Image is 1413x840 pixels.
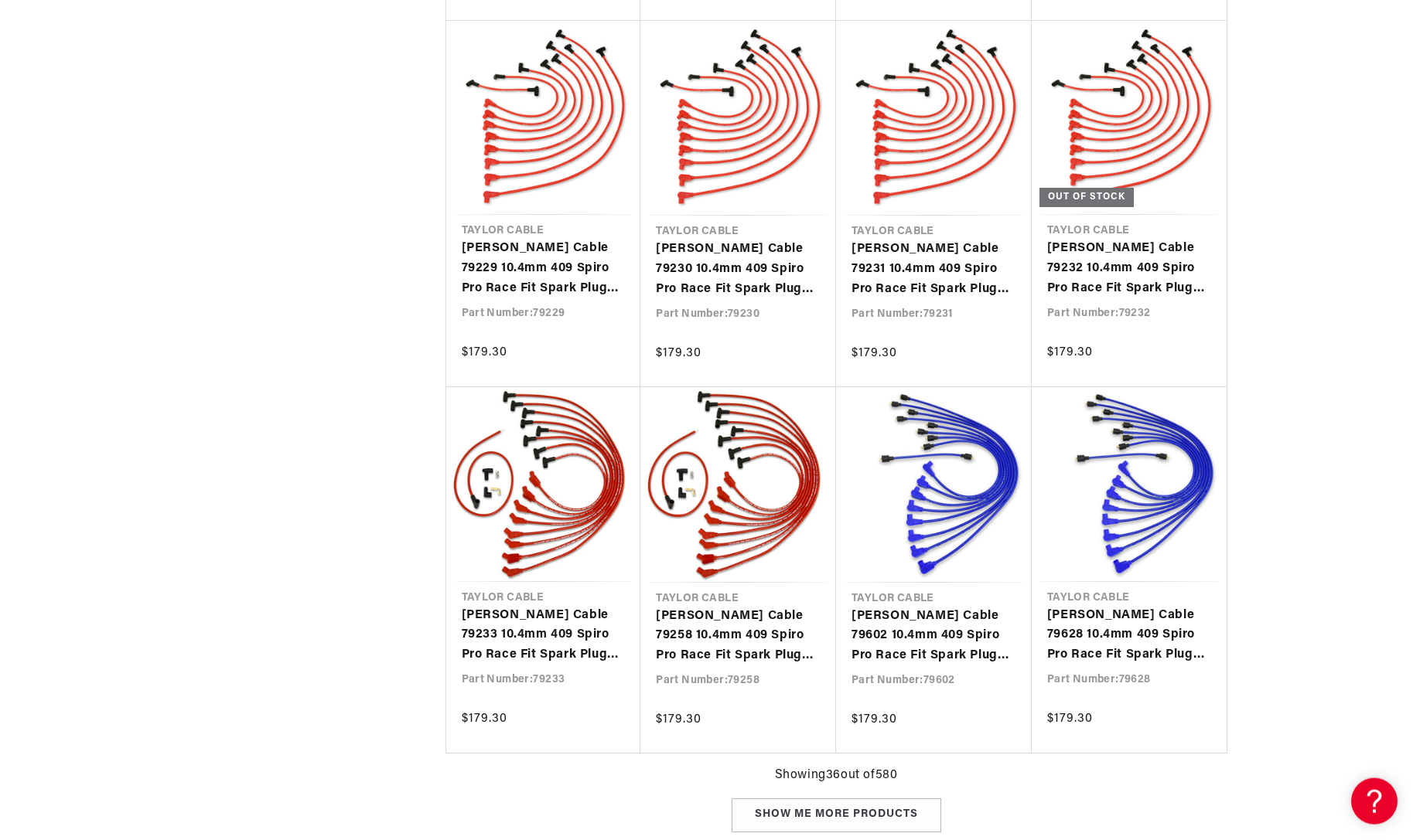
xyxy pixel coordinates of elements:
[1047,239,1211,298] a: [PERSON_NAME] Cable 79232 10.4mm 409 Spiro Pro Race Fit Spark Plug Wires 135° Red
[462,239,626,298] a: [PERSON_NAME] Cable 79229 10.4mm 409 Spiro Pro Race Fit Spark Plug Wires 90° Red
[656,607,821,666] a: [PERSON_NAME] Cable 79258 10.4mm 409 Spiro Pro Race Fit Spark Plug Wires 135° Red
[1047,606,1211,665] a: [PERSON_NAME] Cable 79628 10.4mm 409 Spiro Pro Race Fit Spark Plug Wires 90° Blue
[852,607,1016,666] a: [PERSON_NAME] Cable 79602 10.4mm 409 Spiro Pro Race Fit Spark Plug Wires 90° Blue
[462,606,626,665] a: [PERSON_NAME] Cable 79233 10.4mm 409 Spiro Pro Race Fit Spark Plug Wires 135° Red
[852,240,1016,299] a: [PERSON_NAME] Cable 79231 10.4mm 409 Spiro Pro Race Fit Spark Plug Wires 135° Red
[775,766,898,786] span: Showing 36 out of 580
[656,240,821,299] a: [PERSON_NAME] Cable 79230 10.4mm 409 Spiro Pro Race Fit Spark Plug Wires 90° Red
[732,798,941,833] div: Show me more products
